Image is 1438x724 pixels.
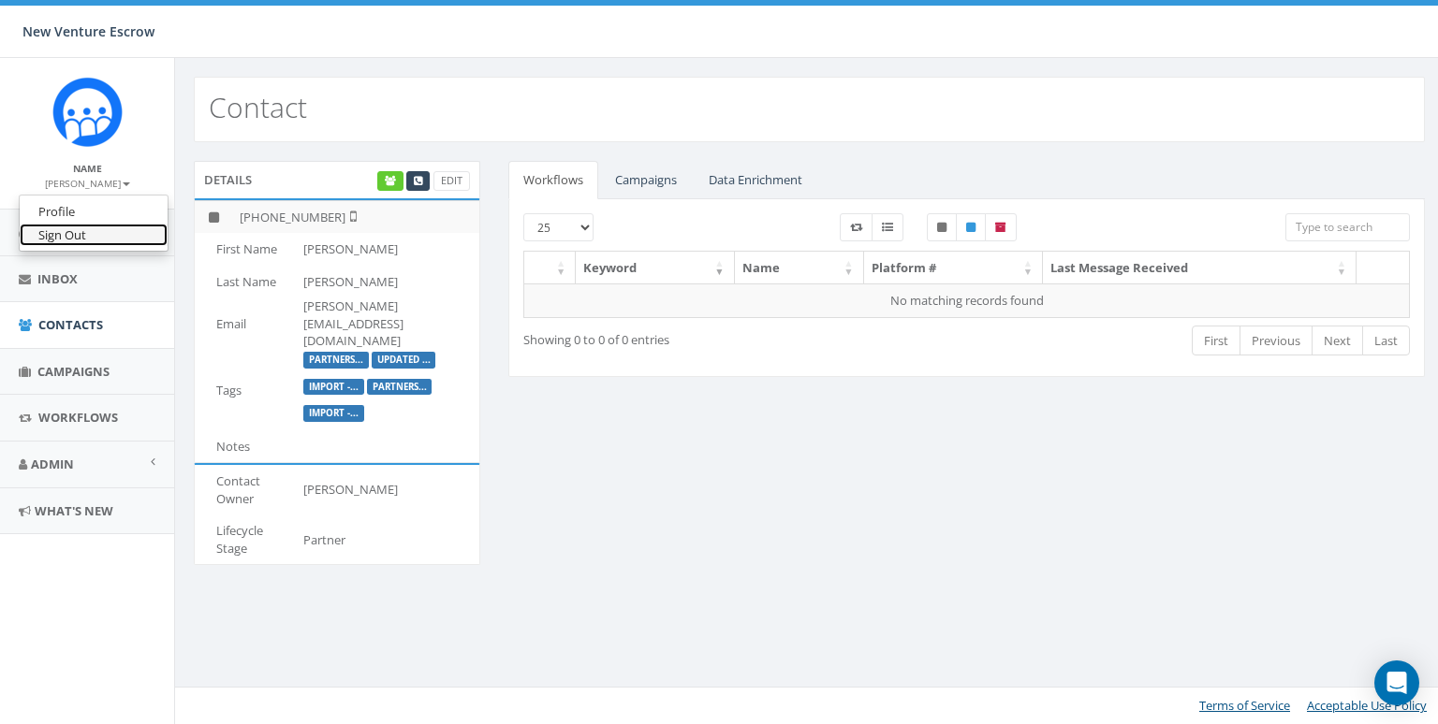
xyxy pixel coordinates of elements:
[45,174,130,191] a: [PERSON_NAME]
[1240,326,1313,356] a: Previous
[31,456,74,472] span: Admin
[296,233,479,266] td: [PERSON_NAME]
[985,213,1017,241] label: Archived
[1285,213,1410,241] input: Type to search
[345,209,357,224] i: Not Validated
[433,171,470,191] a: Edit
[209,211,219,224] i: This phone number is unsubscribed and has opted-out of all texts.
[1307,697,1427,714] a: Acceptable Use Policy
[35,502,113,519] span: What's New
[1199,697,1290,714] a: Terms of Service
[209,92,307,123] h2: Contact
[1043,252,1357,284] th: Last Message Received: activate to sort column ascending
[52,77,123,147] img: Rally_Corp_Icon_1.png
[1192,326,1240,356] a: First
[840,213,873,241] label: Workflow
[303,352,369,369] label: PartnersChampions_OptedOut_0725
[523,324,876,349] div: Showing 0 to 0 of 0 entries
[303,405,364,422] label: Import - 07/16/2025
[1374,660,1419,705] div: Open Intercom Messenger
[1312,326,1363,356] a: Next
[367,379,433,396] label: Partners and Champions
[195,465,296,514] td: Contact Owner
[73,162,102,175] small: Name
[37,363,110,380] span: Campaigns
[38,316,103,333] span: Contacts
[20,200,168,224] a: Profile
[37,270,78,287] span: Inbox
[303,379,364,396] label: Import - 07/21/2025
[195,266,296,298] td: Last Name
[377,171,404,191] a: Enrich Contact
[927,213,957,241] label: Unpublished
[864,252,1043,284] th: Platform #: activate to sort column ascending
[195,297,296,350] td: Email
[195,233,296,266] td: First Name
[406,171,430,191] a: Make a Call
[576,252,734,284] th: Keyword: activate to sort column ascending
[296,266,479,298] td: [PERSON_NAME]
[508,161,598,199] a: Workflows
[38,409,118,426] span: Workflows
[232,200,479,233] td: [PHONE_NUMBER]
[956,213,986,241] label: Published
[195,514,296,564] td: Lifecycle Stage
[194,161,480,198] div: Details
[524,252,576,284] th: : activate to sort column ascending
[372,352,436,369] label: Updated July 2025 Partners & Champions
[296,465,479,514] td: [PERSON_NAME]
[735,252,864,284] th: Name: activate to sort column ascending
[524,283,1410,317] td: No matching records found
[694,161,817,199] a: Data Enrichment
[600,161,692,199] a: Campaigns
[872,213,903,241] label: Menu
[296,297,479,350] td: [PERSON_NAME][EMAIL_ADDRESS][DOMAIN_NAME]
[195,350,296,430] td: Tags
[1362,326,1410,356] a: Last
[20,224,168,247] a: Sign Out
[45,177,130,190] small: [PERSON_NAME]
[22,22,154,40] span: New Venture Escrow
[296,514,479,564] td: Partner
[195,430,296,463] td: Notes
